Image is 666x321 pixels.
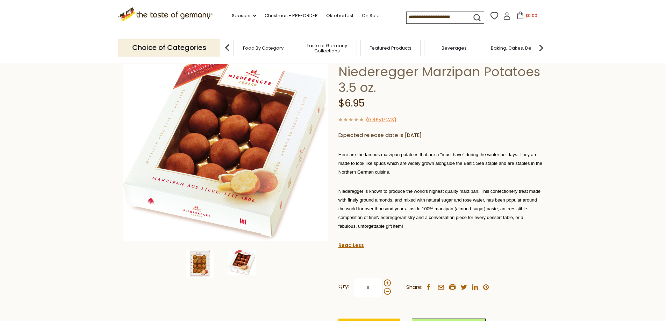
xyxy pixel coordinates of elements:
a: Christmas - PRE-ORDER [265,12,318,20]
input: Qty: [354,278,382,297]
a: 0 Reviews [368,116,394,124]
a: Seasons [232,12,256,20]
span: $6.95 [338,96,365,110]
a: Beverages [442,45,467,51]
img: Niederegger Marzipan Potatoes 3.5 oz. [186,250,214,278]
p: Expected release date is [DATE] [338,131,543,140]
a: Oktoberfest [326,12,353,20]
span: artistry and a conversation piece for every dessert table, or a fabulous, unforgettable gift item! [338,215,523,229]
strong: Qty: [338,282,349,291]
span: Share: [406,283,422,292]
p: Choice of Categories [118,39,220,56]
span: Niederegger [376,215,401,220]
a: Taste of Germany Collections [299,43,355,53]
span: Niederegger is known to produce the world's highest quality marzipan. This confectionery treat ma... [338,189,540,220]
img: Niederegger Marzipan Potatoes [123,54,328,241]
a: Baking, Cakes, Desserts [491,45,545,51]
h1: Niederegger Marzipan Potatoes 3.5 oz. [338,64,543,95]
span: Here are the famous marzipan potatoes that are a "must have" during the winter holidays. They are... [338,152,542,175]
img: previous arrow [220,41,234,55]
a: Featured Products [370,45,411,51]
img: Niederegger Marzipan Potatoes [228,250,256,275]
img: next arrow [534,41,548,55]
span: ( ) [366,116,396,123]
span: $0.00 [525,13,537,19]
a: Read Less [338,242,364,249]
a: Food By Category [243,45,284,51]
a: On Sale [362,12,380,20]
button: $0.00 [512,12,542,22]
